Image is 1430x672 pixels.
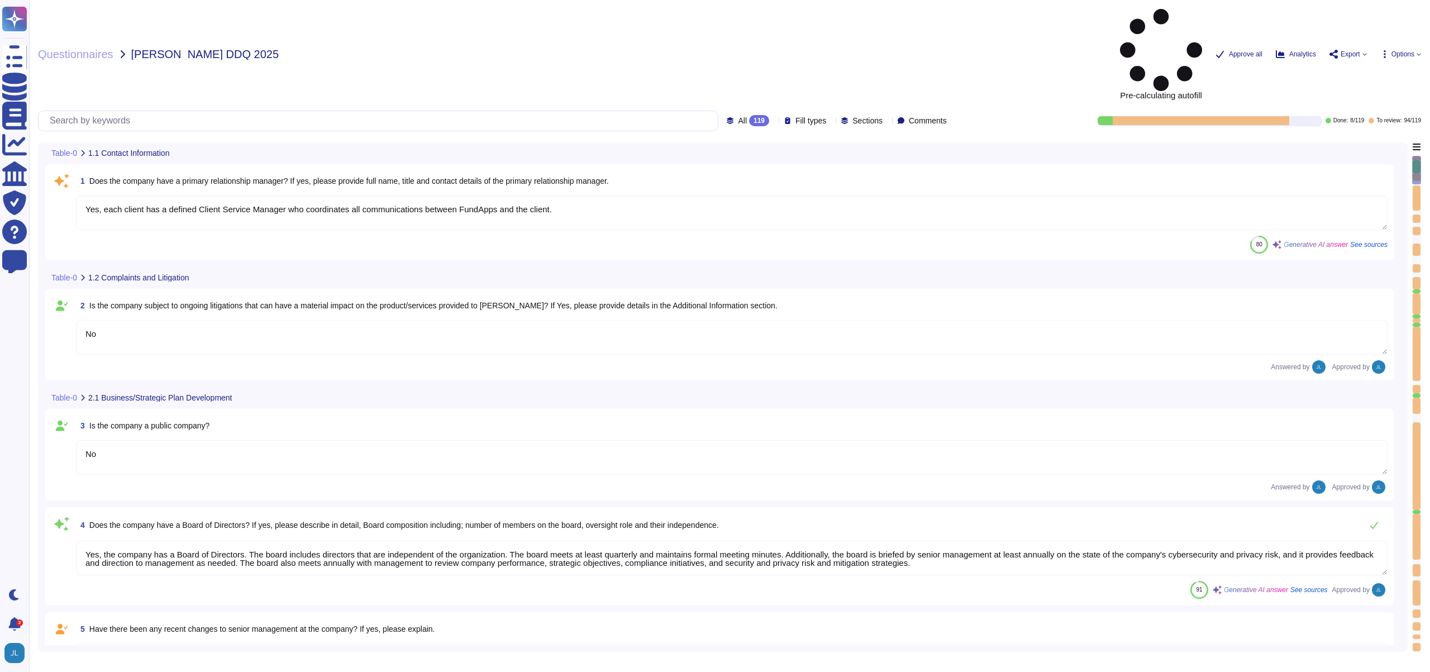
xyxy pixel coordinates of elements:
[1376,118,1402,123] span: To review:
[1215,50,1262,59] button: Approve all
[1289,51,1316,58] span: Analytics
[1284,241,1348,248] span: Generative AI answer
[44,111,718,131] input: Search by keywords
[1350,118,1364,123] span: 8 / 119
[131,49,279,60] span: [PERSON_NAME] DDQ 2025
[1333,118,1348,123] span: Done:
[1224,587,1288,593] span: Generative AI answer
[2,641,32,665] button: user
[76,320,1388,355] textarea: No
[89,625,435,633] span: Have there been any recent changes to senior management at the company? If yes, please explain.
[88,149,170,157] span: 1.1 Contact Information
[1271,484,1309,490] span: Answered by
[89,421,210,430] span: Is the company a public company?
[1372,480,1385,494] img: user
[852,117,883,125] span: Sections
[88,394,232,402] span: 2.1 Business/Strategic Plan Development
[76,422,85,430] span: 3
[1276,50,1316,59] button: Analytics
[1332,484,1370,490] span: Approved by
[1350,241,1388,248] span: See sources
[76,521,85,529] span: 4
[1290,587,1328,593] span: See sources
[89,177,609,185] span: Does the company have a primary relationship manager? If yes, please provide full name, title and...
[88,274,189,282] span: 1.2 Complaints and Litigation
[51,394,77,402] span: Table-0
[1332,364,1370,370] span: Approved by
[1312,360,1326,374] img: user
[16,619,23,626] div: 2
[738,117,747,125] span: All
[1229,51,1262,58] span: Approve all
[1196,587,1202,593] span: 91
[76,440,1388,475] textarea: No
[89,521,719,530] span: Does the company have a Board of Directors? If yes, please describe in detail, Board composition ...
[38,49,113,60] span: Questionnaires
[1256,241,1262,247] span: 80
[1271,364,1309,370] span: Answered by
[909,117,947,125] span: Comments
[1372,360,1385,374] img: user
[76,177,85,185] span: 1
[51,149,77,157] span: Table-0
[76,625,85,633] span: 5
[51,274,77,282] span: Table-0
[1372,583,1385,597] img: user
[1404,118,1421,123] span: 94 / 119
[1332,587,1370,593] span: Approved by
[76,196,1388,230] textarea: Yes, each client has a defined Client Service Manager who coordinates all communications between ...
[89,301,778,310] span: Is the company subject to ongoing litigations that can have a material impact on the product/serv...
[749,115,769,126] div: 119
[4,643,25,663] img: user
[795,117,826,125] span: Fill types
[1312,480,1326,494] img: user
[1391,51,1414,58] span: Options
[76,302,85,309] span: 2
[1120,9,1202,99] span: Pre-calculating autofill
[1341,51,1360,58] span: Export
[76,541,1388,575] textarea: Yes, the company has a Board of Directors. The board includes directors that are independent of t...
